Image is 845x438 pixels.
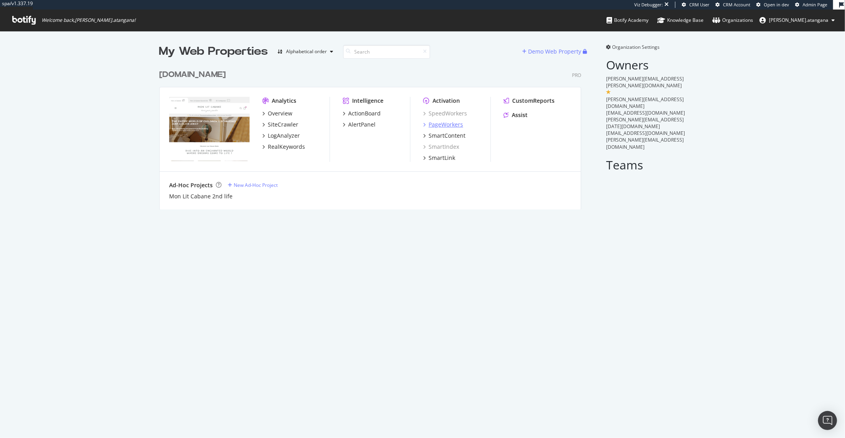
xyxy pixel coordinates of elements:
div: Activation [433,97,460,105]
div: Ad-Hoc Projects [169,181,213,189]
div: New Ad-Hoc Project [234,182,278,188]
a: PageWorkers [423,121,463,129]
div: CustomReports [512,97,555,105]
div: Viz Debugger: [634,2,663,8]
a: Knowledge Base [657,10,704,31]
button: Demo Web Property [523,45,583,58]
h2: Owners [607,58,686,71]
a: New Ad-Hoc Project [228,182,278,188]
h2: Teams [607,158,686,171]
span: [EMAIL_ADDRESS][DOMAIN_NAME] [607,130,685,136]
a: Overview [262,109,292,117]
div: LogAnalyzer [268,132,300,140]
div: Open Intercom Messenger [818,411,837,430]
a: ActionBoard [343,109,381,117]
a: SiteCrawler [262,121,298,129]
span: [PERSON_NAME][EMAIL_ADDRESS][DATE][DOMAIN_NAME] [607,116,684,130]
a: Admin Page [795,2,827,8]
div: [DOMAIN_NAME] [159,69,226,81]
a: CRM User [682,2,710,8]
span: Organization Settings [612,44,660,50]
span: [PERSON_NAME][EMAIL_ADDRESS][DOMAIN_NAME] [607,96,684,109]
span: [EMAIL_ADDRESS][DOMAIN_NAME] [607,109,685,116]
div: Pro [572,72,581,79]
a: Open in dev [756,2,789,8]
div: SmartContent [429,132,465,140]
a: RealKeywords [262,143,305,151]
div: RealKeywords [268,143,305,151]
input: Search [343,45,430,59]
a: Botify Academy [607,10,649,31]
div: Alphabetical order [286,49,327,54]
img: monlitcabane.com [169,97,250,161]
a: AlertPanel [343,121,376,129]
span: Open in dev [764,2,789,8]
div: Intelligence [352,97,383,105]
div: Analytics [272,97,296,105]
a: CustomReports [504,97,555,105]
span: [PERSON_NAME][EMAIL_ADDRESS][DOMAIN_NAME] [607,136,684,150]
button: [PERSON_NAME].atangana [753,14,841,27]
div: Botify Academy [607,16,649,24]
span: renaud.atangana [769,17,828,23]
div: PageWorkers [429,121,463,129]
button: Alphabetical order [275,45,337,58]
div: SiteCrawler [268,121,298,129]
span: Welcome back, [PERSON_NAME].atangana ! [42,17,135,23]
a: SmartContent [423,132,465,140]
span: [PERSON_NAME][EMAIL_ADDRESS][PERSON_NAME][DOMAIN_NAME] [607,75,684,89]
span: CRM Account [723,2,750,8]
a: [DOMAIN_NAME] [159,69,229,81]
div: Knowledge Base [657,16,704,24]
div: Organizations [712,16,753,24]
a: SmartLink [423,154,455,162]
a: Mon Lit Cabane 2nd life [169,192,233,200]
a: SmartIndex [423,143,459,151]
div: AlertPanel [348,121,376,129]
div: SmartLink [429,154,455,162]
a: Organizations [712,10,753,31]
div: ActionBoard [348,109,381,117]
span: Admin Page [803,2,827,8]
div: Overview [268,109,292,117]
a: SpeedWorkers [423,109,467,117]
div: Assist [512,111,528,119]
a: LogAnalyzer [262,132,300,140]
div: grid [159,60,587,209]
span: CRM User [689,2,710,8]
div: My Web Properties [159,44,268,60]
a: Demo Web Property [523,48,583,55]
a: CRM Account [715,2,750,8]
div: Demo Web Property [528,48,582,56]
a: Assist [504,111,528,119]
